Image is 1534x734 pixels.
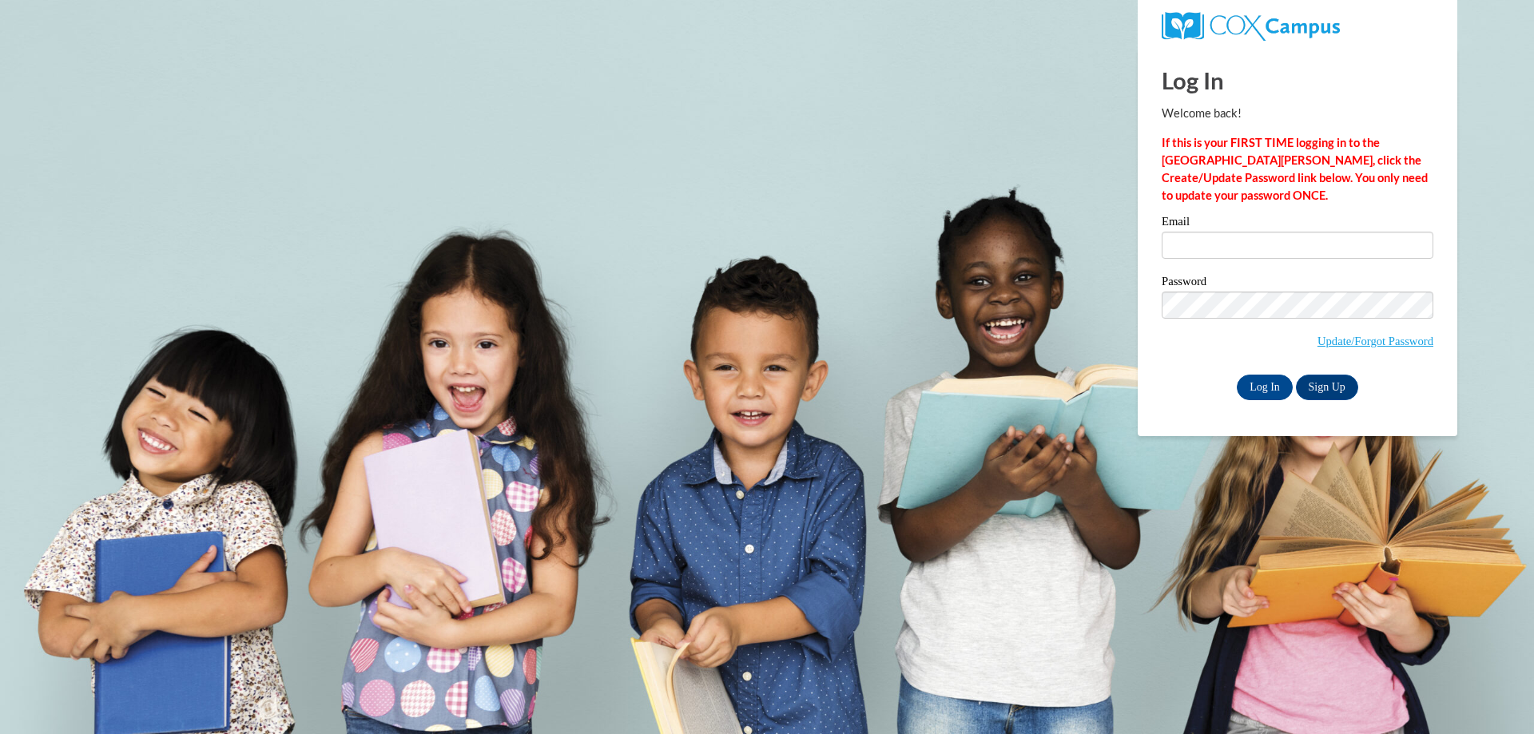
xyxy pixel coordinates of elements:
[1237,375,1293,400] input: Log In
[1162,12,1340,41] img: COX Campus
[1162,216,1433,232] label: Email
[1317,335,1433,347] a: Update/Forgot Password
[1162,64,1433,97] h1: Log In
[1296,375,1358,400] a: Sign Up
[1162,105,1433,122] p: Welcome back!
[1162,276,1433,292] label: Password
[1162,18,1340,32] a: COX Campus
[1162,136,1428,202] strong: If this is your FIRST TIME logging in to the [GEOGRAPHIC_DATA][PERSON_NAME], click the Create/Upd...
